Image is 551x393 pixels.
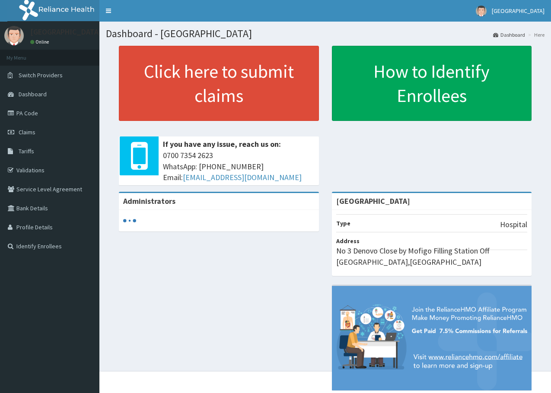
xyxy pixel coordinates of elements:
img: provider-team-banner.png [332,286,532,390]
p: No 3 Denovo Close by Mofigo Filling Station Off [GEOGRAPHIC_DATA],[GEOGRAPHIC_DATA] [336,245,528,267]
b: If you have any issue, reach us on: [163,139,281,149]
span: [GEOGRAPHIC_DATA] [492,7,545,15]
img: User Image [4,26,24,45]
li: Here [526,31,545,38]
strong: [GEOGRAPHIC_DATA] [336,196,410,206]
a: Dashboard [493,31,525,38]
span: Dashboard [19,90,47,98]
a: Click here to submit claims [119,46,319,121]
svg: audio-loading [123,214,136,227]
a: [EMAIL_ADDRESS][DOMAIN_NAME] [183,172,302,182]
span: Tariffs [19,147,34,155]
a: Online [30,39,51,45]
b: Address [336,237,360,245]
span: Switch Providers [19,71,63,79]
h1: Dashboard - [GEOGRAPHIC_DATA] [106,28,545,39]
a: How to Identify Enrollees [332,46,532,121]
span: Claims [19,128,35,136]
p: Hospital [500,219,527,230]
p: [GEOGRAPHIC_DATA] [30,28,102,36]
b: Type [336,219,350,227]
img: User Image [476,6,487,16]
b: Administrators [123,196,175,206]
span: 0700 7354 2623 WhatsApp: [PHONE_NUMBER] Email: [163,150,315,183]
